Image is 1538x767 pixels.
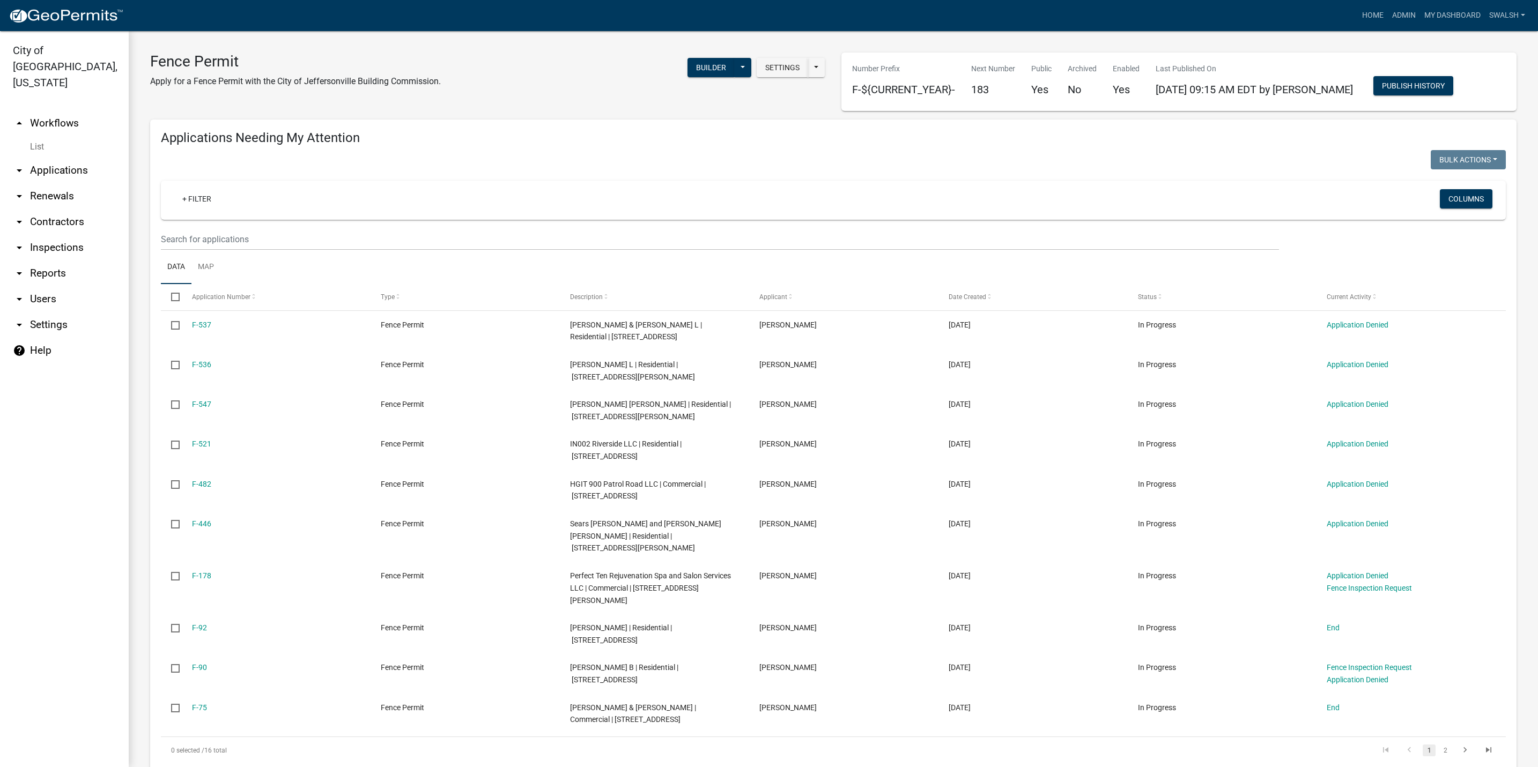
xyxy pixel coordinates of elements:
[1138,623,1176,632] span: In Progress
[1138,293,1157,301] span: Status
[1327,480,1388,488] a: Application Denied
[1388,5,1420,26] a: Admin
[1138,400,1176,408] span: In Progress
[174,189,220,208] a: + Filter
[687,58,735,77] button: Builder
[1138,571,1176,580] span: In Progress
[1138,480,1176,488] span: In Progress
[381,623,424,632] span: Fence Permit
[1031,63,1052,75] p: Public
[1327,703,1340,712] a: End
[759,663,817,672] span: Sharon Steltz
[570,440,682,460] span: IN002 Riverside LLC | Residential | 415 E Riverside Drive, Jeffersonville, IN
[192,519,211,528] a: F-446
[1373,76,1453,95] button: Publish History
[191,250,220,285] a: Map
[1113,63,1140,75] p: Enabled
[949,321,971,329] span: 04/26/2024
[1420,5,1485,26] a: My Dashboard
[381,321,424,329] span: Fence Permit
[949,703,971,712] span: 07/22/2022
[949,400,971,408] span: 04/20/2024
[749,284,938,310] datatable-header-cell: Applicant
[381,480,424,488] span: Fence Permit
[192,400,211,408] a: F-547
[570,480,706,501] span: HGIT 900 Patrol Road LLC | Commercial | 8383 158th Avenue NE # 280, Redmond, WA 98052
[13,117,26,130] i: arrow_drop_up
[949,663,971,672] span: 08/10/2022
[161,284,181,310] datatable-header-cell: Select
[13,344,26,357] i: help
[570,663,678,684] span: Wilson Lindsay B | Residential | 6014 Cookie Dr, Charlestown, IN 47111
[1327,293,1371,301] span: Current Activity
[1478,744,1499,756] a: go to last page
[1068,83,1097,96] h5: No
[1317,284,1506,310] datatable-header-cell: Current Activity
[1437,741,1453,759] li: page 2
[171,747,204,754] span: 0 selected /
[1327,440,1388,448] a: Application Denied
[1138,440,1176,448] span: In Progress
[1327,675,1388,684] a: Application Denied
[381,703,424,712] span: Fence Permit
[1439,744,1452,756] a: 2
[161,130,1506,146] h4: Applications Needing My Attention
[1327,400,1388,408] a: Application Denied
[13,190,26,203] i: arrow_drop_down
[192,440,211,448] a: F-521
[1399,744,1419,756] a: go to previous page
[759,571,817,580] span: jeffery a murphy
[1138,519,1176,528] span: In Progress
[570,360,695,381] span: Taylor Codi L | Residential | 2405 Cornwell Dr
[759,293,787,301] span: Applicant
[971,83,1015,96] h5: 183
[1327,321,1388,329] a: Application Denied
[852,63,955,75] p: Number Prefix
[161,737,694,764] div: 16 total
[381,440,424,448] span: Fence Permit
[150,75,441,88] p: Apply for a Fence Permit with the City of Jeffersonville Building Commission.
[949,440,971,448] span: 03/28/2024
[1455,744,1475,756] a: go to next page
[949,293,986,301] span: Date Created
[192,321,211,329] a: F-537
[949,571,971,580] span: 11/10/2022
[181,284,371,310] datatable-header-cell: Application Number
[1138,321,1176,329] span: In Progress
[560,284,749,310] datatable-header-cell: Description
[13,267,26,280] i: arrow_drop_down
[759,360,817,369] span: Kevin Strong
[1327,584,1412,592] a: Fence Inspection Request
[570,703,696,724] span: Scroggins Brian & Jennifer | Commercial | 1908 Dutch Lane
[949,519,971,528] span: 01/24/2024
[570,293,603,301] span: Description
[759,480,817,488] span: Sherri Miller
[1421,741,1437,759] li: page 1
[949,623,971,632] span: 08/11/2022
[570,321,702,341] span: Hoffmann David J & Teri L | Residential | 3 Surrey Lane
[1327,663,1412,672] a: Fence Inspection Request
[192,623,207,632] a: F-92
[381,571,424,580] span: Fence Permit
[759,703,817,712] span: Jennifer Scroggins
[852,83,955,96] h5: F-${CURRENT_YEAR}-
[1127,284,1317,310] datatable-header-cell: Status
[192,663,207,672] a: F-90
[1358,5,1388,26] a: Home
[570,400,731,421] span: Shaughnessy Erin Marie | Residential | 8006 Stacy Springs Blvd, Charlestown, IN 47111
[1485,5,1529,26] a: swalsh
[1156,63,1353,75] p: Last Published On
[161,228,1279,250] input: Search for applications
[1113,83,1140,96] h5: Yes
[13,293,26,306] i: arrow_drop_down
[757,58,808,77] button: Settings
[570,571,731,605] span: Perfect Ten Rejuvenation Spa and Salon Services LLC | Commercial | 320 W. Gordon Gutman
[1440,189,1492,208] button: Columns
[938,284,1128,310] datatable-header-cell: Date Created
[381,293,395,301] span: Type
[1327,571,1388,580] a: Application Denied
[1376,744,1396,756] a: go to first page
[759,519,817,528] span: Drew Ellis
[192,571,211,580] a: F-178
[150,53,441,71] h3: Fence Permit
